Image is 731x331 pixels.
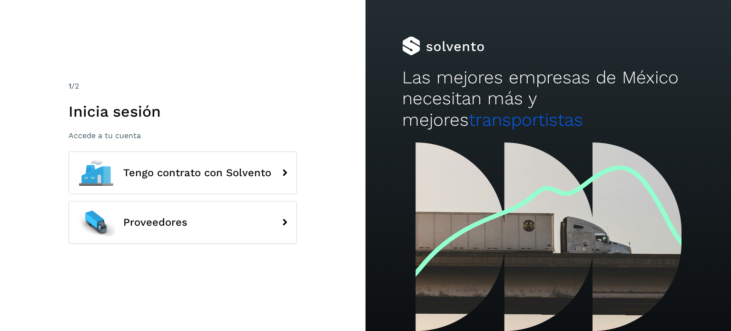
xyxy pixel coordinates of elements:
[123,217,188,228] span: Proveedores
[69,131,297,140] p: Accede a tu cuenta
[69,151,297,194] button: Tengo contrato con Solvento
[69,80,297,92] div: /2
[69,201,297,244] button: Proveedores
[69,81,71,90] span: 1
[469,110,583,130] span: transportistas
[402,67,694,130] h2: Las mejores empresas de México necesitan más y mejores
[123,167,271,179] span: Tengo contrato con Solvento
[69,102,297,120] h1: Inicia sesión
